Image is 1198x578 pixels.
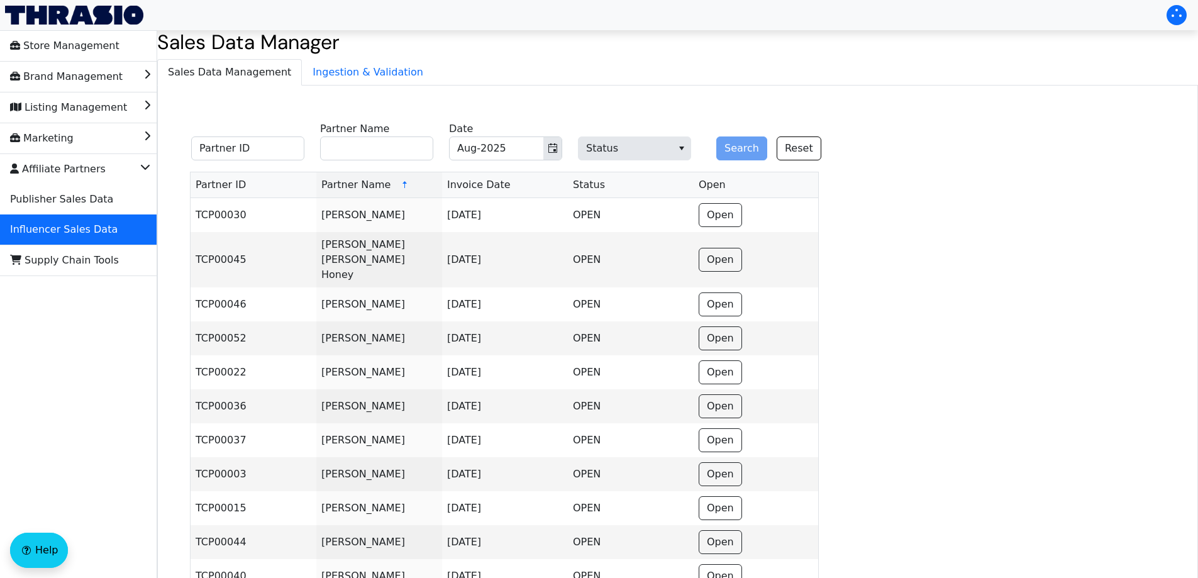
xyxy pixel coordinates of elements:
[699,248,742,272] button: Open
[699,428,742,452] button: Open
[442,423,568,457] td: [DATE]
[578,136,691,160] span: Status
[568,287,694,321] td: OPEN
[191,457,316,491] td: TCP00003
[707,433,734,448] span: Open
[316,491,442,525] td: [PERSON_NAME]
[543,137,562,160] button: Toggle calendar
[707,331,734,346] span: Open
[442,198,568,232] td: [DATE]
[158,60,301,85] span: Sales Data Management
[699,462,742,486] button: Open
[191,491,316,525] td: TCP00015
[568,232,694,287] td: OPEN
[707,297,734,312] span: Open
[316,198,442,232] td: [PERSON_NAME]
[568,457,694,491] td: OPEN
[568,525,694,559] td: OPEN
[449,121,473,136] label: Date
[316,232,442,287] td: [PERSON_NAME] [PERSON_NAME] Honey
[568,389,694,423] td: OPEN
[157,30,1198,54] h2: Sales Data Manager
[10,189,113,209] span: Publisher Sales Data
[316,321,442,355] td: [PERSON_NAME]
[699,496,742,520] button: Open
[777,136,821,160] button: Reset
[450,137,528,160] input: Aug-2025
[316,287,442,321] td: [PERSON_NAME]
[316,525,442,559] td: [PERSON_NAME]
[442,287,568,321] td: [DATE]
[10,250,119,270] span: Supply Chain Tools
[316,355,442,389] td: [PERSON_NAME]
[191,525,316,559] td: TCP00044
[191,355,316,389] td: TCP00022
[707,399,734,414] span: Open
[568,198,694,232] td: OPEN
[568,491,694,525] td: OPEN
[442,389,568,423] td: [DATE]
[568,355,694,389] td: OPEN
[442,525,568,559] td: [DATE]
[568,321,694,355] td: OPEN
[191,389,316,423] td: TCP00036
[672,137,691,160] button: select
[707,208,734,223] span: Open
[568,423,694,457] td: OPEN
[196,177,246,192] span: Partner ID
[707,501,734,516] span: Open
[10,533,68,568] button: Help floatingactionbutton
[10,159,106,179] span: Affiliate Partners
[191,423,316,457] td: TCP00037
[5,6,143,25] img: Thrasio Logo
[707,467,734,482] span: Open
[316,389,442,423] td: [PERSON_NAME]
[316,457,442,491] td: [PERSON_NAME]
[707,535,734,550] span: Open
[573,177,605,192] span: Status
[191,232,316,287] td: TCP00045
[10,128,74,148] span: Marketing
[10,97,127,118] span: Listing Management
[442,491,568,525] td: [DATE]
[699,326,742,350] button: Open
[191,287,316,321] td: TCP00046
[442,232,568,287] td: [DATE]
[10,36,119,56] span: Store Management
[699,360,742,384] button: Open
[699,530,742,554] button: Open
[316,423,442,457] td: [PERSON_NAME]
[302,60,433,85] span: Ingestion & Validation
[707,252,734,267] span: Open
[442,457,568,491] td: [DATE]
[699,292,742,316] button: Open
[707,365,734,380] span: Open
[191,321,316,355] td: TCP00052
[699,394,742,418] button: Open
[442,355,568,389] td: [DATE]
[699,203,742,227] button: Open
[191,198,316,232] td: TCP00030
[321,177,391,192] span: Partner Name
[442,321,568,355] td: [DATE]
[10,220,118,240] span: Influencer Sales Data
[699,177,726,192] span: Open
[35,543,58,558] span: Help
[10,67,123,87] span: Brand Management
[447,177,511,192] span: Invoice Date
